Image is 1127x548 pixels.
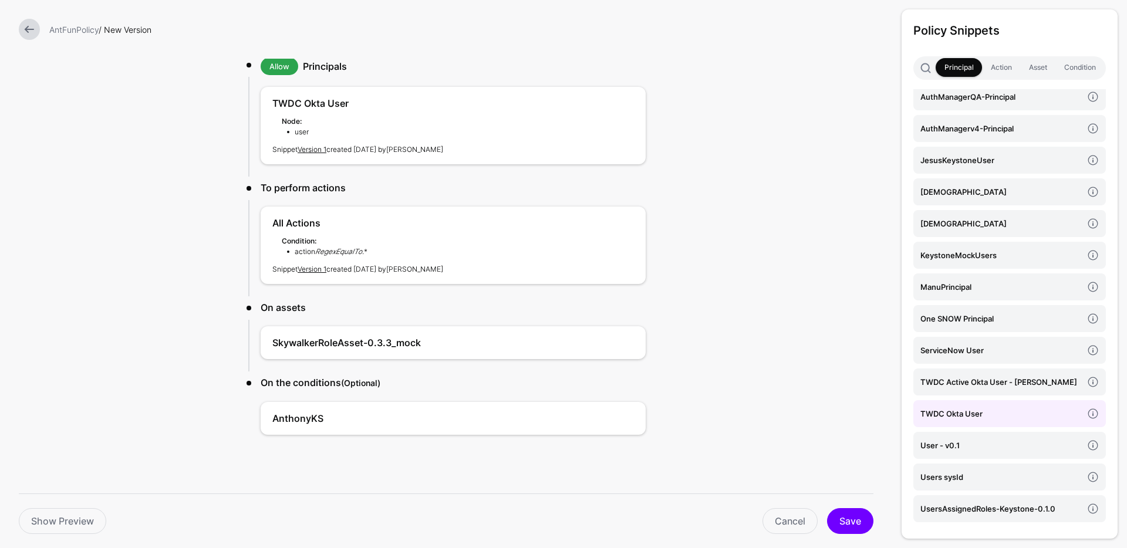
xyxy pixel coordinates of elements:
[827,508,873,534] button: Save
[261,376,646,390] h3: On the conditions
[45,23,878,36] div: / New Version
[920,471,1082,483] h4: Users sysId
[762,508,818,534] a: Cancel
[920,154,1082,167] h4: JesusKeystoneUser
[982,58,1020,77] a: Action
[913,21,1106,40] h3: Policy Snippets
[920,249,1082,262] h4: KeystoneMockUsers
[49,25,99,35] a: AntFunPolicy
[285,246,634,257] li: action .*
[1020,58,1055,77] a: Asset
[920,217,1082,230] h4: [DEMOGRAPHIC_DATA]
[272,264,634,275] p: Snippet created [DATE] by
[920,185,1082,198] h4: [DEMOGRAPHIC_DATA]
[920,407,1082,420] h4: TWDC Okta User
[19,508,106,534] a: Show Preview
[315,247,362,256] em: RegexEqualTo
[386,265,443,273] app-identifier: [PERSON_NAME]
[285,127,634,137] li: user
[1055,58,1104,77] a: Condition
[272,411,599,425] h4: AnthonyKS
[272,336,599,350] h4: SkywalkerRoleAsset-0.3.3_mock
[920,122,1082,135] h4: AuthManagerv4-Principal
[298,265,326,273] a: Version 1
[282,236,316,245] strong: Condition:
[341,378,380,388] small: (Optional)
[920,439,1082,452] h4: User - v0.1
[386,145,443,154] app-identifier: [PERSON_NAME]
[272,144,634,155] p: Snippet created [DATE] by
[920,280,1082,293] h4: ManuPrincipal
[261,300,646,314] h3: On assets
[298,145,326,154] a: Version 1
[261,181,646,195] h3: To perform actions
[272,96,599,110] h4: TWDC Okta User
[303,59,646,73] h3: Principals
[920,502,1082,515] h4: UsersAssignedRoles-Keystone-0.1.0
[920,90,1082,103] h4: AuthManagerQA-Principal
[920,376,1082,388] h4: TWDC Active Okta User - [PERSON_NAME]
[261,57,298,75] span: Allow
[920,344,1082,357] h4: ServiceNow User
[272,216,599,230] h4: All Actions
[920,312,1082,325] h4: One SNOW Principal
[936,58,982,77] a: Principal
[282,117,302,126] strong: Node:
